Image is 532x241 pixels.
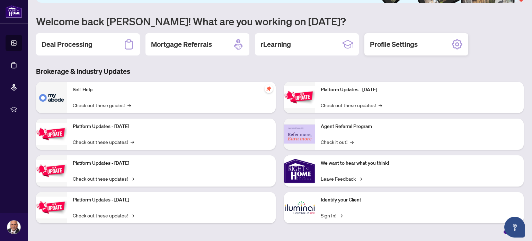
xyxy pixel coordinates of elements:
[358,175,362,182] span: →
[73,138,134,146] a: Check out these updates!→
[36,67,524,76] h3: Brokerage & Industry Updates
[42,40,92,49] h2: Deal Processing
[339,212,343,219] span: →
[350,138,354,146] span: →
[504,217,525,238] button: Open asap
[73,101,131,109] a: Check out these guides!→
[370,40,418,49] h2: Profile Settings
[73,175,134,182] a: Check out these updates!→
[321,101,382,109] a: Check out these updates!→
[260,40,291,49] h2: rLearning
[73,160,270,167] p: Platform Updates - [DATE]
[73,123,270,130] p: Platform Updates - [DATE]
[127,101,131,109] span: →
[36,160,67,182] img: Platform Updates - July 21, 2025
[151,40,212,49] h2: Mortgage Referrals
[131,138,134,146] span: →
[36,82,67,113] img: Self-Help
[73,212,134,219] a: Check out these updates!→
[284,155,315,187] img: We want to hear what you think!
[6,5,22,18] img: logo
[321,123,518,130] p: Agent Referral Program
[284,124,315,144] img: Agent Referral Program
[73,196,270,204] p: Platform Updates - [DATE]
[131,175,134,182] span: →
[379,101,382,109] span: →
[284,86,315,108] img: Platform Updates - June 23, 2025
[36,123,67,145] img: Platform Updates - September 16, 2025
[321,196,518,204] p: Identify your Client
[321,212,343,219] a: Sign In!→
[265,85,273,93] span: pushpin
[321,160,518,167] p: We want to hear what you think!
[321,86,518,94] p: Platform Updates - [DATE]
[7,221,20,234] img: Profile Icon
[321,138,354,146] a: Check it out!→
[131,212,134,219] span: →
[321,175,362,182] a: Leave Feedback→
[36,15,524,28] h1: Welcome back [PERSON_NAME]! What are you working on [DATE]?
[284,192,315,223] img: Identify your Client
[36,197,67,218] img: Platform Updates - July 8, 2025
[73,86,270,94] p: Self-Help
